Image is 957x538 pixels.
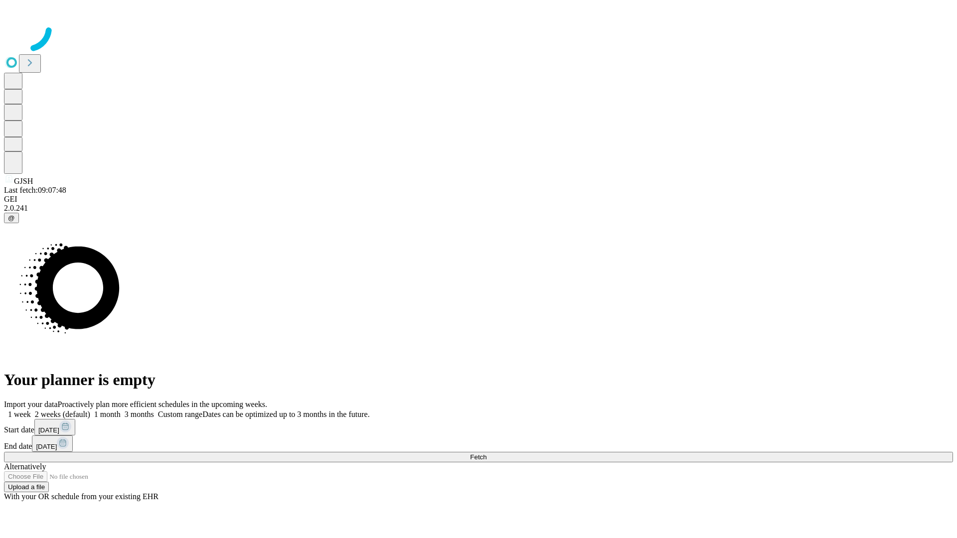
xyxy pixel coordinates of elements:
[470,453,486,461] span: Fetch
[4,492,159,501] span: With your OR schedule from your existing EHR
[8,214,15,222] span: @
[36,443,57,450] span: [DATE]
[4,482,49,492] button: Upload a file
[158,410,202,418] span: Custom range
[94,410,121,418] span: 1 month
[4,186,66,194] span: Last fetch: 09:07:48
[4,371,953,389] h1: Your planner is empty
[4,452,953,462] button: Fetch
[14,177,33,185] span: GJSH
[34,419,75,435] button: [DATE]
[38,426,59,434] span: [DATE]
[58,400,267,408] span: Proactively plan more efficient schedules in the upcoming weeks.
[35,410,90,418] span: 2 weeks (default)
[4,419,953,435] div: Start date
[4,213,19,223] button: @
[4,195,953,204] div: GEI
[125,410,154,418] span: 3 months
[4,435,953,452] div: End date
[202,410,369,418] span: Dates can be optimized up to 3 months in the future.
[4,204,953,213] div: 2.0.241
[8,410,31,418] span: 1 week
[4,400,58,408] span: Import your data
[4,462,46,471] span: Alternatively
[32,435,73,452] button: [DATE]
